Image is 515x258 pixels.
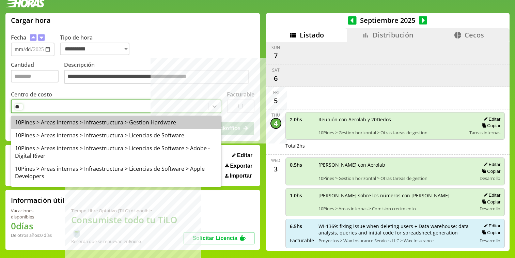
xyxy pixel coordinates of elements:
[318,192,472,199] span: [PERSON_NAME] sobre los números con [PERSON_NAME]
[482,223,500,229] button: Editar
[11,129,221,142] div: 10Pines > Areas internas > Infraestructura > Licencias de Software
[227,91,254,98] label: Facturable
[230,163,252,169] span: Exportar
[290,116,314,123] span: 2.0 hs
[11,196,64,205] h2: Información útil
[271,45,280,50] div: Sun
[290,192,314,199] span: 1.0 hs
[71,238,184,244] div: Recordá que se renuevan en
[318,206,472,212] span: 10Pines > Areas internas > Comision crecimiento
[271,157,280,163] div: Wed
[271,112,280,118] div: Thu
[480,230,500,236] button: Copiar
[60,43,129,55] select: Tipo de hora
[11,162,221,183] div: 10Pines > Areas internas > Infraestructura > Licencias de Software > Apple Developers
[270,163,281,174] div: 3
[480,206,500,212] span: Desarrollo
[482,192,500,198] button: Editar
[290,223,314,229] span: 6.5 hs
[11,16,51,25] h1: Cargar hora
[465,30,484,40] span: Cecos
[11,91,52,98] label: Centro de costo
[270,118,281,129] div: 4
[11,208,55,220] div: Vacaciones disponibles
[357,16,419,25] span: Septiembre 2025
[192,235,237,241] span: Solicitar Licencia
[270,50,281,61] div: 7
[318,223,472,236] span: WI-1369: fixing issue when deleting users + Data warehouse: data analysis, queries and initial co...
[480,238,500,244] span: Desarrollo
[64,70,249,84] textarea: Descripción
[469,130,500,136] span: Tareas internas
[480,175,500,181] span: Desarrollo
[230,173,252,179] span: Importar
[64,61,254,86] label: Descripción
[318,175,472,181] span: 10Pines > Gestion horizontal > Otras tareas de gestion
[318,116,465,123] span: Reunión con Aerolab y 20Dedos
[482,162,500,167] button: Editar
[270,95,281,106] div: 5
[71,214,184,238] h1: Consumiste todo tu TiLO 🍵
[11,61,64,86] label: Cantidad
[290,237,314,244] span: Facturable
[129,238,141,244] b: Enero
[60,34,135,56] label: Tipo de hora
[273,90,279,95] div: Fri
[11,116,221,129] div: 10Pines > Areas internas > Infraestructura > Gestion Hardware
[290,162,314,168] span: 0.5 hs
[71,208,184,214] div: Tiempo Libre Optativo (TiLO) disponible
[11,70,59,82] input: Cantidad
[480,168,500,174] button: Copiar
[318,162,472,168] span: [PERSON_NAME] con Aerolab
[223,163,254,169] button: Exportar
[11,34,26,41] label: Fecha
[480,123,500,128] button: Copiar
[184,232,254,244] button: Solicitar Licencia
[266,42,510,250] div: scrollable content
[270,73,281,84] div: 6
[482,116,500,122] button: Editar
[373,30,413,40] span: Distribución
[237,152,252,158] span: Editar
[11,220,55,232] h1: 0 días
[11,142,221,162] div: 10Pines > Areas internas > Infraestructura > Licencias de Software > Adobe - Digital River
[230,152,254,159] button: Editar
[11,183,221,196] div: 10Pines > Areas internas > Infraestructura > Licencias de Software > Bitwarden
[272,67,280,73] div: Sat
[480,199,500,205] button: Copiar
[318,130,465,136] span: 10Pines > Gestion horizontal > Otras tareas de gestion
[318,238,472,244] span: Proyectos > Wax Insurance Services LLC > Wax Insurance
[300,30,324,40] span: Listado
[11,232,55,238] div: De otros años: 0 días
[285,142,505,149] div: Total 2 hs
